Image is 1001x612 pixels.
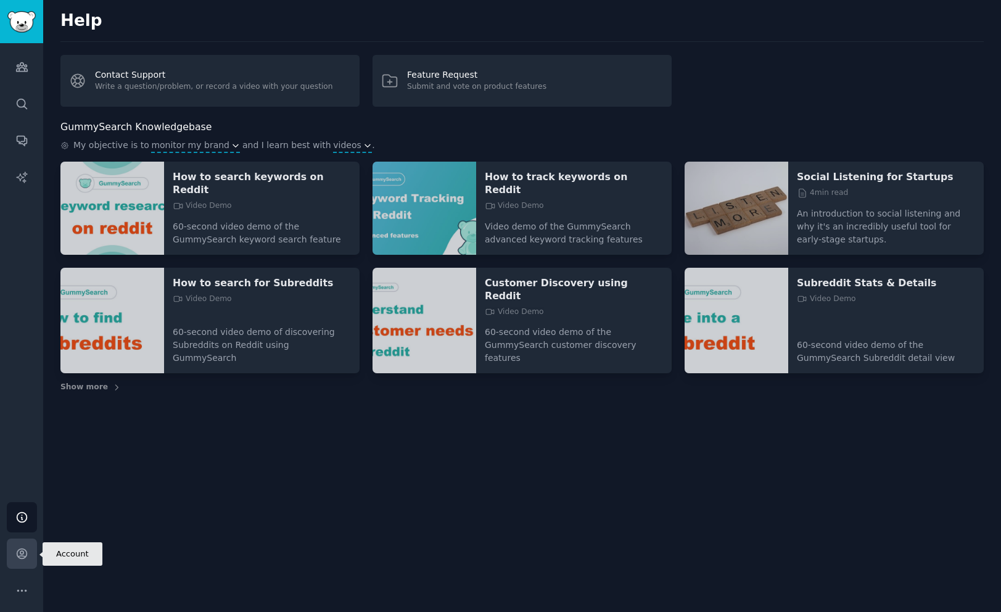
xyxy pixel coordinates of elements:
[73,139,149,153] span: My objective is to
[60,55,360,107] a: Contact SupportWrite a question/problem, or record a video with your question
[373,268,476,374] img: Customer Discovery using Reddit
[373,55,672,107] a: Feature RequestSubmit and vote on product features
[797,188,848,199] span: 4 min read
[60,162,164,255] img: How to search keywords on Reddit
[407,81,546,93] div: Submit and vote on product features
[685,162,788,255] img: Social Listening for Startups
[797,294,856,305] span: Video Demo
[173,294,232,305] span: Video Demo
[407,68,546,81] div: Feature Request
[333,139,372,152] button: videos
[373,162,476,255] img: How to track keywords on Reddit
[60,139,984,153] div: .
[485,307,544,318] span: Video Demo
[797,330,975,365] p: 60-second video demo of the GummySearch Subreddit detail view
[7,11,36,33] img: GummySearch logo
[173,317,351,365] p: 60-second video demo of discovering Subreddits on Reddit using GummySearch
[485,170,663,196] a: How to track keywords on Reddit
[242,139,331,153] span: and I learn best with
[485,317,663,365] p: 60-second video demo of the GummySearch customer discovery features
[60,268,164,374] img: How to search for Subreddits
[797,276,975,289] a: Subreddit Stats & Details
[685,268,788,374] img: Subreddit Stats & Details
[151,139,240,152] button: monitor my brand
[173,276,351,289] a: How to search for Subreddits
[60,382,108,393] span: Show more
[173,212,351,246] p: 60-second video demo of the GummySearch keyword search feature
[333,139,361,152] span: videos
[485,201,544,212] span: Video Demo
[151,139,229,152] span: monitor my brand
[60,11,984,31] h2: Help
[173,201,232,212] span: Video Demo
[60,120,212,135] h2: GummySearch Knowledgebase
[485,276,663,302] a: Customer Discovery using Reddit
[173,170,351,196] a: How to search keywords on Reddit
[485,212,663,246] p: Video demo of the GummySearch advanced keyword tracking features
[797,199,975,246] p: An introduction to social listening and why it's an incredibly useful tool for early-stage startups.
[797,170,975,183] a: Social Listening for Startups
